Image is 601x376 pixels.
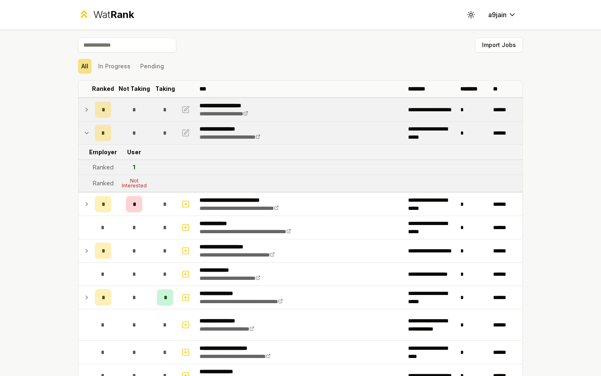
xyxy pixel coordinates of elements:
div: Ranked [93,179,114,187]
td: User [114,145,154,160]
button: All [78,59,92,74]
p: Taking [155,85,175,93]
p: Ranked [92,85,114,93]
button: Pending [137,59,167,74]
span: Rank [110,9,134,20]
button: a9jain [482,7,523,22]
td: Employer [92,145,114,160]
div: Not Interested [118,178,150,188]
span: a9jain [488,10,507,20]
button: Import Jobs [475,38,523,52]
div: Ranked [93,163,114,171]
p: Not Taking [119,85,150,93]
div: 1 [133,163,135,171]
a: WatRank [78,8,134,21]
button: In Progress [95,59,134,74]
div: Wat [93,8,134,21]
